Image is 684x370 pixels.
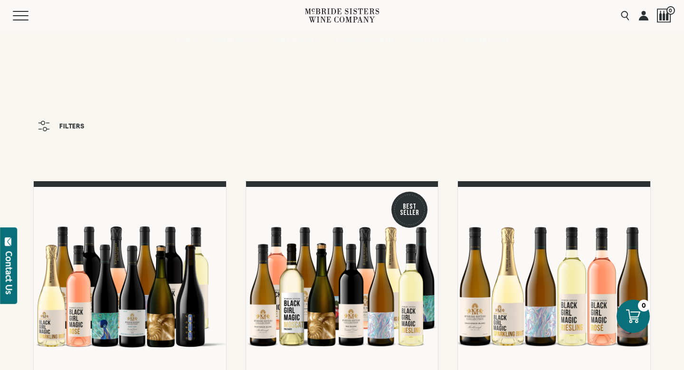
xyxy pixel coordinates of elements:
a: JOIN THE CLUB [267,31,325,50]
span: OUR BRANDS [214,37,251,44]
span: AFFILIATE PROGRAM [336,37,394,44]
a: OUR BRANDS [208,31,262,50]
span: SHOP [176,37,192,44]
span: JOIN THE CLUB [273,37,314,44]
div: Contact Us [4,251,14,294]
span: Filters [59,123,85,129]
span: 0 [666,6,675,15]
a: SHOP [170,31,203,50]
a: FIND NEAR YOU [460,31,515,50]
span: OUR STORY [411,37,444,44]
div: 0 [638,300,650,312]
button: Filters [33,116,89,136]
button: Mobile Menu Trigger [13,11,47,20]
a: OUR STORY [405,31,456,50]
span: FIND NEAR YOU [466,37,509,44]
a: AFFILIATE PROGRAM [330,31,400,50]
